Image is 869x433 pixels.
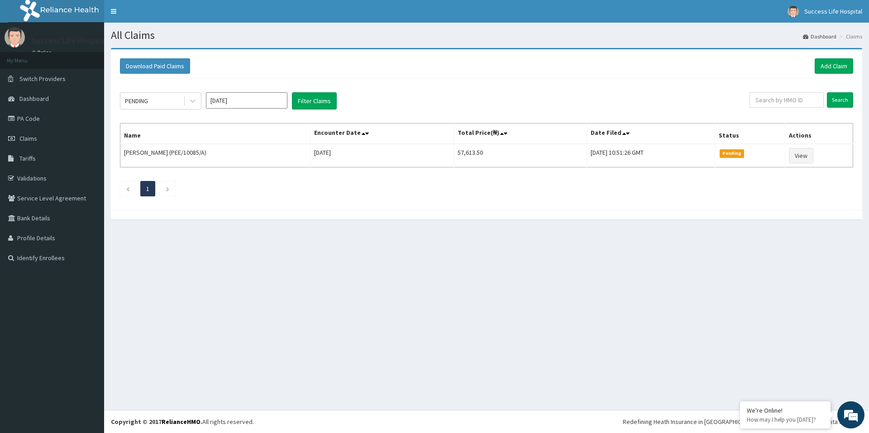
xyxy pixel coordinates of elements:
input: Search by HMO ID [750,92,824,108]
th: Status [715,124,785,144]
img: User Image [5,27,25,48]
td: [DATE] 10:51:26 GMT [587,144,715,167]
a: Page 1 is your current page [146,185,149,193]
li: Claims [837,33,862,40]
th: Actions [785,124,853,144]
a: Previous page [126,185,130,193]
th: Encounter Date [310,124,454,144]
td: [PERSON_NAME] (PEE/10085/A) [120,144,310,167]
div: We're Online! [747,406,824,414]
a: Add Claim [815,58,853,74]
div: PENDING [125,96,148,105]
span: Switch Providers [19,75,66,83]
td: [DATE] [310,144,454,167]
a: RelianceHMO [162,418,201,426]
span: Pending [720,149,745,157]
a: Next page [166,185,170,193]
a: Dashboard [803,33,836,40]
p: Success Life Hospital [32,37,107,45]
button: Download Paid Claims [120,58,190,74]
th: Date Filed [587,124,715,144]
span: Claims [19,134,37,143]
input: Search [827,92,853,108]
div: Redefining Heath Insurance in [GEOGRAPHIC_DATA] using Telemedicine and Data Science! [623,417,862,426]
p: How may I help you today? [747,416,824,423]
input: Select Month and Year [206,92,287,109]
span: Tariffs [19,154,36,162]
button: Filter Claims [292,92,337,109]
img: User Image [788,6,799,17]
h1: All Claims [111,29,862,41]
span: Dashboard [19,95,49,103]
span: Success Life Hospital [804,7,862,15]
a: Online [32,49,53,56]
td: 57,613.50 [454,144,587,167]
footer: All rights reserved. [104,410,869,433]
th: Name [120,124,310,144]
strong: Copyright © 2017 . [111,418,202,426]
a: View [789,148,813,163]
th: Total Price(₦) [454,124,587,144]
